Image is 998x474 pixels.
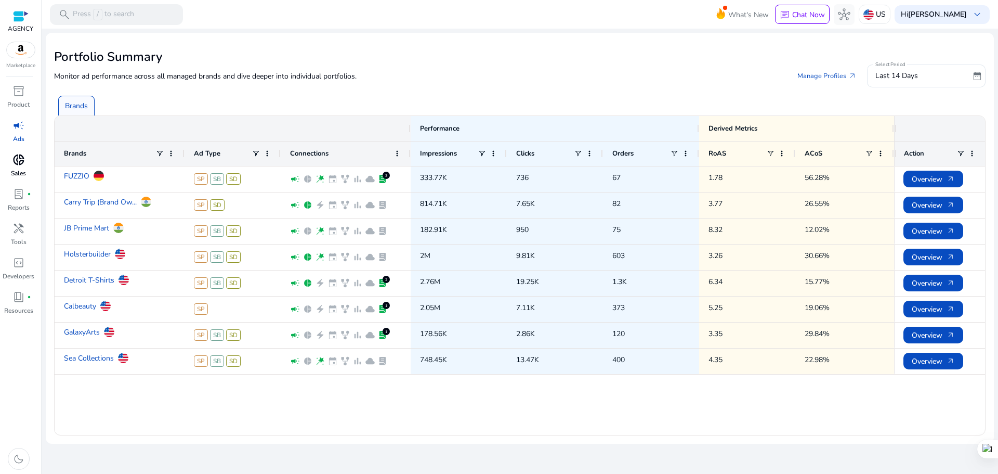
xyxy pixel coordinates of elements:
[728,6,769,24] span: What's New
[54,71,357,82] p: Monitor ad performance across all managed brands and dive deeper into individual portfolios.
[805,149,822,158] span: ACoS
[65,100,88,111] p: Brands
[377,200,388,210] span: lab_profile
[420,323,447,344] p: 178.56K
[708,124,757,133] span: Derived Metrics
[365,252,375,262] span: cloud
[901,11,967,18] p: Hi
[805,297,830,318] p: 19.06%
[708,193,723,214] p: 3.77
[903,249,963,265] button: Overviewarrow_outward
[290,200,300,210] span: campaign
[383,302,390,309] div: 1
[420,219,447,240] p: 182.91K
[420,297,440,318] p: 2.05M
[377,226,388,236] span: lab_profile
[327,278,338,288] span: event
[290,174,300,184] span: campaign
[834,4,855,25] button: hub
[805,193,830,214] p: 26.55%
[54,49,986,65] h2: Portfolio Summary
[194,149,220,158] span: Ad Type
[303,304,313,314] span: pie_chart
[290,278,300,288] span: campaign
[340,330,350,340] span: family_history
[58,8,71,21] span: search
[805,349,830,370] p: 22.98%
[226,355,241,367] span: SD
[383,172,390,179] div: 3
[64,193,137,211] a: Carry Trip (Brand Ow...
[863,9,874,20] img: us.svg
[115,249,125,259] img: us.svg
[327,200,338,210] span: event
[64,219,109,237] a: JB Prime Mart
[210,251,224,263] span: SB
[210,355,224,367] span: SB
[912,247,955,268] span: Overview
[912,221,955,242] span: Overview
[947,201,955,209] span: arrow_outward
[64,323,100,341] a: GalaxyArts
[290,252,300,262] span: campaign
[27,192,31,196] span: fiber_manual_record
[210,329,224,341] span: SB
[792,10,825,20] p: Chat Now
[365,226,375,236] span: cloud
[516,219,529,240] p: 950
[352,174,363,184] span: bar_chart
[516,149,534,158] span: Clicks
[194,277,208,289] span: SP
[94,171,104,181] img: de.svg
[377,330,388,340] span: lab_profile
[3,272,34,281] p: Developers
[377,174,388,184] span: lab_profile
[352,278,363,288] span: bar_chart
[303,200,313,210] span: pie_chart
[303,330,313,340] span: pie_chart
[303,278,313,288] span: pie_chart
[64,167,89,185] a: FUZZIO
[612,167,621,188] p: 67
[420,245,430,266] p: 2M
[327,226,338,236] span: event
[315,252,325,262] span: wand_stars
[303,252,313,262] span: pie_chart
[516,323,535,344] p: 2.86K
[100,301,111,311] img: us.svg
[708,271,723,292] p: 6.34
[4,306,33,315] p: Resources
[775,5,830,24] button: chatChat Now
[12,119,25,132] span: campaign
[27,295,31,299] span: fiber_manual_record
[903,223,963,239] button: Overviewarrow_outward
[903,171,963,187] button: Overviewarrow_outward
[226,329,241,341] span: SD
[377,252,388,262] span: lab_profile
[805,271,830,292] p: 15.77%
[708,219,723,240] p: 8.32
[141,197,151,207] img: in.svg
[383,276,390,283] div: 2
[420,193,447,214] p: 814.71K
[365,356,375,366] span: cloud
[903,327,963,343] button: Overviewarrow_outward
[194,225,208,237] span: SP
[903,353,963,369] button: Overviewarrow_outward
[708,149,726,158] span: RoAS
[12,257,25,269] span: code_blocks
[912,195,955,216] span: Overview
[113,223,124,233] img: in.svg
[972,71,982,81] span: date_range
[420,271,440,292] p: 2.76M
[903,301,963,317] button: Overviewarrow_outward
[12,85,25,97] span: inventory_2
[303,226,313,236] span: pie_chart
[210,277,224,289] span: SB
[64,271,114,289] a: Detroit T-Shirts
[7,42,35,58] img: amazon.svg
[516,245,535,266] p: 9.81K
[516,349,539,370] p: 13.47K
[315,356,325,366] span: wand_stars
[789,67,865,85] a: Manage Profiles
